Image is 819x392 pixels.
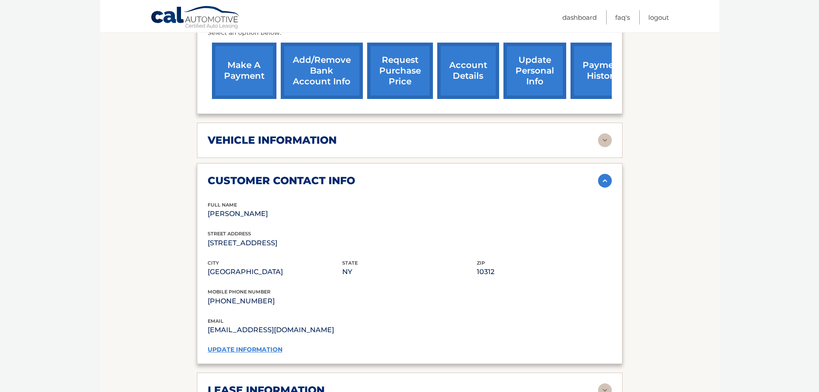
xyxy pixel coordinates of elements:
[281,43,363,99] a: Add/Remove bank account info
[208,324,410,336] p: [EMAIL_ADDRESS][DOMAIN_NAME]
[208,174,355,187] h2: customer contact info
[208,208,342,220] p: [PERSON_NAME]
[477,266,611,278] p: 10312
[208,237,342,249] p: [STREET_ADDRESS]
[208,28,612,38] p: Select an option below:
[212,43,276,99] a: make a payment
[208,231,251,237] span: street address
[208,295,612,307] p: [PHONE_NUMBER]
[208,266,342,278] p: [GEOGRAPHIC_DATA]
[648,10,669,25] a: Logout
[208,346,282,353] a: update information
[598,133,612,147] img: accordion-rest.svg
[342,260,358,266] span: state
[477,260,485,266] span: zip
[342,266,477,278] p: NY
[598,174,612,188] img: accordion-active.svg
[208,289,270,295] span: mobile phone number
[562,10,597,25] a: Dashboard
[150,6,241,31] a: Cal Automotive
[208,318,224,324] span: email
[615,10,630,25] a: FAQ's
[571,43,635,99] a: payment history
[367,43,433,99] a: request purchase price
[208,134,337,147] h2: vehicle information
[437,43,499,99] a: account details
[208,202,237,208] span: full name
[208,260,219,266] span: city
[503,43,566,99] a: update personal info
